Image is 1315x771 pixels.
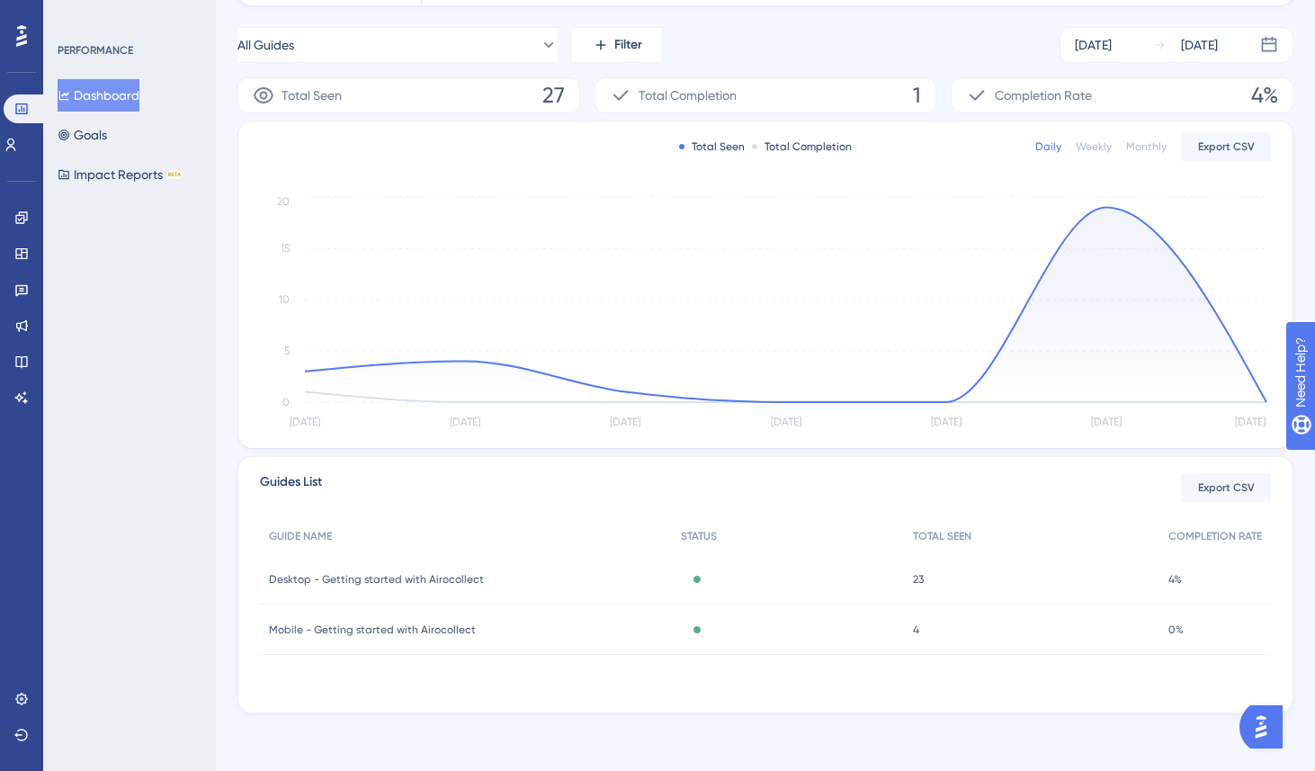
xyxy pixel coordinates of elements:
span: Mobile - Getting started with Airocollect [269,623,476,637]
span: 0% [1168,623,1184,637]
button: Goals [58,119,107,151]
div: Monthly [1126,139,1167,154]
tspan: 5 [284,345,290,357]
span: Total Seen [282,85,342,106]
tspan: [DATE] [931,416,962,428]
iframe: UserGuiding AI Assistant Launcher [1239,700,1293,754]
span: 27 [542,81,565,110]
span: GUIDE NAME [269,529,332,543]
span: Completion Rate [995,85,1092,106]
button: Export CSV [1181,473,1271,502]
span: COMPLETION RATE [1168,529,1262,543]
span: Desktop - Getting started with Airocollect [269,572,484,587]
div: BETA [166,170,183,179]
span: Total Completion [639,85,737,106]
span: Guides List [260,471,322,504]
tspan: [DATE] [450,416,480,428]
div: Total Seen [679,139,745,154]
tspan: [DATE] [290,416,320,428]
span: Filter [614,34,642,56]
span: Need Help? [42,4,112,26]
tspan: [DATE] [771,416,801,428]
div: PERFORMANCE [58,43,133,58]
div: Weekly [1076,139,1112,154]
tspan: 10 [279,293,290,306]
tspan: 0 [282,396,290,408]
span: 1 [913,81,921,110]
span: STATUS [681,529,717,543]
tspan: 15 [281,242,290,255]
span: TOTAL SEEN [913,529,971,543]
span: 4% [1251,81,1278,110]
button: Filter [572,27,662,63]
span: 23 [913,572,924,587]
span: All Guides [237,34,294,56]
span: Export CSV [1198,480,1255,495]
span: 4 [913,623,919,637]
tspan: [DATE] [610,416,640,428]
button: Export CSV [1181,132,1271,161]
div: Daily [1035,139,1061,154]
button: Dashboard [58,79,139,112]
div: Total Completion [752,139,852,154]
tspan: 20 [277,195,290,208]
div: [DATE] [1181,34,1218,56]
div: [DATE] [1075,34,1112,56]
span: 4% [1168,572,1182,587]
button: Impact ReportsBETA [58,158,183,191]
span: Export CSV [1198,139,1255,154]
tspan: [DATE] [1235,416,1266,428]
button: All Guides [237,27,558,63]
tspan: [DATE] [1091,416,1122,428]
